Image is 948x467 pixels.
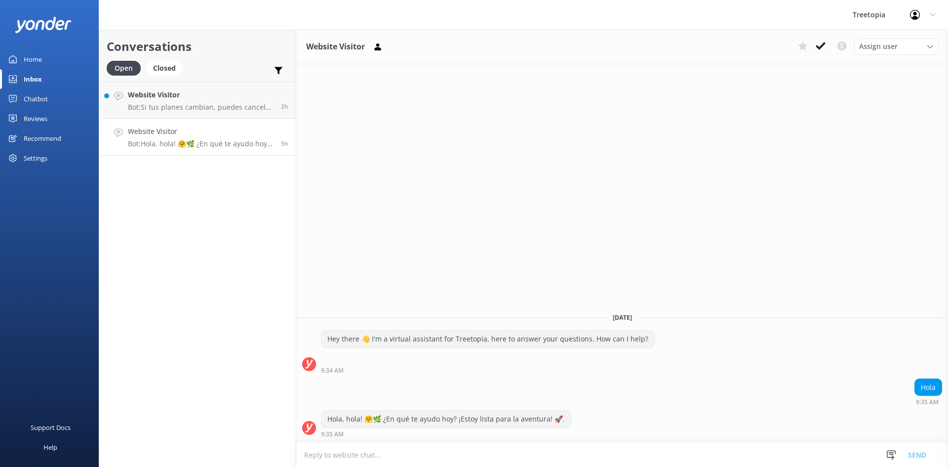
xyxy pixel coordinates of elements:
[24,49,42,69] div: Home
[854,39,938,54] div: Assign User
[859,41,898,52] span: Assign user
[915,379,942,396] div: Hola
[128,103,274,112] p: Bot: Si tus planes cambian, puedes cancelar tu reserva hasta 48 horas antes de tu tour programado...
[31,418,71,437] div: Support Docs
[607,313,638,322] span: [DATE]
[99,119,296,156] a: Website VisitorBot:Hola, hola! 🤗🌿 ¿En qué te ayudo hoy? ¡Estoy lista para la aventura! 🚀.5h
[128,89,274,100] h4: Website Visitor
[281,102,288,111] span: Sep 21 2025 12:37pm (UTC -06:00) America/Mexico_City
[306,41,365,53] h3: Website Visitor
[281,139,288,148] span: Sep 21 2025 09:35am (UTC -06:00) America/Mexico_City
[916,399,939,405] strong: 9:35 AM
[321,411,571,427] div: Hola, hola! 🤗🌿 ¿En qué te ayudo hoy? ¡Estoy lista para la aventura! 🚀.
[24,89,48,109] div: Chatbot
[24,69,42,89] div: Inbox
[321,331,654,347] div: Hey there 👋 I'm a virtual assistant for Treetopia, here to answer your questions. How can I help?
[914,398,942,405] div: Sep 21 2025 09:35am (UTC -06:00) America/Mexico_City
[321,430,571,437] div: Sep 21 2025 09:35am (UTC -06:00) America/Mexico_City
[321,368,344,374] strong: 9:34 AM
[146,61,183,76] div: Closed
[321,431,344,437] strong: 9:35 AM
[128,126,274,137] h4: Website Visitor
[15,17,72,33] img: yonder-white-logo.png
[128,139,274,148] p: Bot: Hola, hola! 🤗🌿 ¿En qué te ayudo hoy? ¡Estoy lista para la aventura! 🚀.
[107,62,146,73] a: Open
[24,109,47,128] div: Reviews
[146,62,188,73] a: Closed
[107,37,288,56] h2: Conversations
[24,148,47,168] div: Settings
[107,61,141,76] div: Open
[321,367,655,374] div: Sep 21 2025 09:34am (UTC -06:00) America/Mexico_City
[99,82,296,119] a: Website VisitorBot:Si tus planes cambian, puedes cancelar tu reserva hasta 48 horas antes de tu t...
[24,128,61,148] div: Recommend
[43,437,57,457] div: Help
